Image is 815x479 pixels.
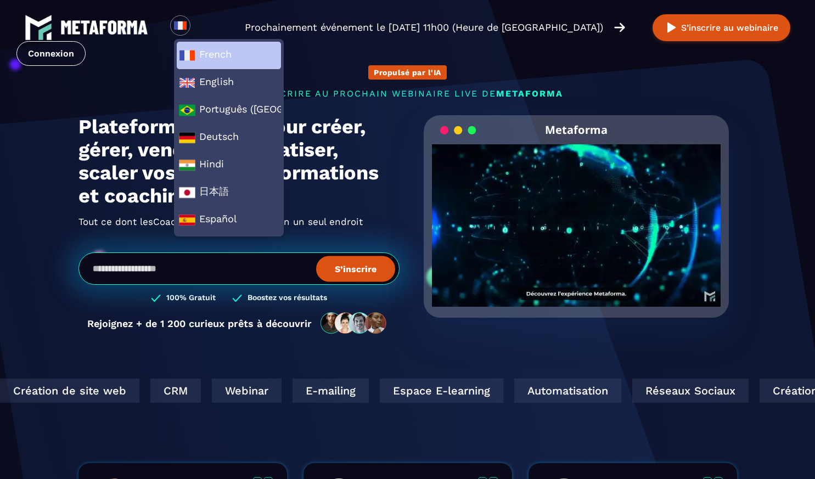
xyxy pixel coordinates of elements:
[179,129,279,146] span: Deutsch
[16,41,86,66] a: Connexion
[149,379,200,403] div: CRM
[440,125,476,136] img: loading
[545,115,608,144] h2: Metaforma
[245,20,603,35] p: Prochainement événement le [DATE] 11h00 (Heure de [GEOGRAPHIC_DATA])
[87,318,312,329] p: Rejoignez + de 1 200 curieux prêts à découvrir
[232,293,242,303] img: checked
[665,21,678,35] img: play
[291,379,368,403] div: E-mailing
[179,75,195,91] img: en
[317,312,391,335] img: community-people
[653,14,790,41] button: S’inscrire au webinaire
[379,379,502,403] div: Espace E-learning
[179,47,195,64] img: fr
[151,293,161,303] img: checked
[432,144,721,289] video: Your browser does not support the video tag.
[78,88,737,99] p: s'inscrire au prochain webinaire live de
[179,102,195,119] img: a0
[179,212,279,228] span: Español
[153,213,226,230] span: Coach En Ligne
[78,213,400,230] h2: Tout ce dont les ont besoin en un seul endroit
[60,20,148,35] img: logo
[513,379,620,403] div: Automatisation
[200,21,208,34] input: Search for option
[78,115,400,207] h1: Plateforme pour créer, gérer, vendre, automatiser, scaler vos services, formations et coachings.
[179,212,195,228] img: es
[248,293,327,303] h3: Boostez vos résultats
[179,157,195,173] img: hi
[179,129,195,146] img: de
[316,256,395,281] button: S’inscrire
[179,184,195,201] img: ja
[179,102,279,119] span: Português ([GEOGRAPHIC_DATA])
[179,47,279,64] span: French
[179,157,279,173] span: Hindi
[614,21,625,33] img: arrow-right
[173,19,187,32] img: fr
[496,88,563,99] span: METAFORMA
[179,184,279,201] span: 日本語
[190,15,217,40] div: Search for option
[25,14,52,41] img: logo
[179,75,279,91] span: English
[631,379,747,403] div: Réseaux Sociaux
[211,379,280,403] div: Webinar
[166,293,216,303] h3: 100% Gratuit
